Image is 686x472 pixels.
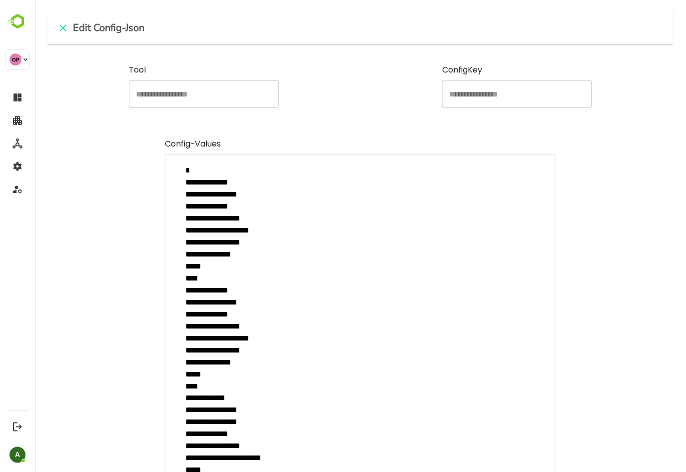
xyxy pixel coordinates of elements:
button: Logout [10,420,24,433]
h6: Edit Config-Json [38,20,109,36]
img: BambooboxLogoMark.f1c84d78b4c51b1a7b5f700c9845e183.svg [5,12,30,31]
div: A [9,447,25,463]
label: ConfigKey [407,64,557,76]
label: Config-Values [130,138,521,150]
label: Tool [94,64,244,76]
div: OP [9,53,21,65]
button: close [18,18,38,38]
